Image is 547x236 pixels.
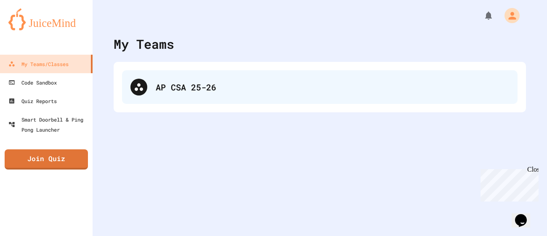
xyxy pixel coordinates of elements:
[156,81,509,93] div: AP CSA 25-26
[114,34,174,53] div: My Teams
[8,59,69,69] div: My Teams/Classes
[8,77,57,88] div: Code Sandbox
[477,166,539,202] iframe: chat widget
[512,202,539,228] iframe: chat widget
[468,8,496,23] div: My Notifications
[5,149,88,170] a: Join Quiz
[8,8,84,30] img: logo-orange.svg
[8,114,89,135] div: Smart Doorbell & Ping Pong Launcher
[8,96,57,106] div: Quiz Reports
[496,6,522,25] div: My Account
[122,70,518,104] div: AP CSA 25-26
[3,3,58,53] div: Chat with us now!Close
